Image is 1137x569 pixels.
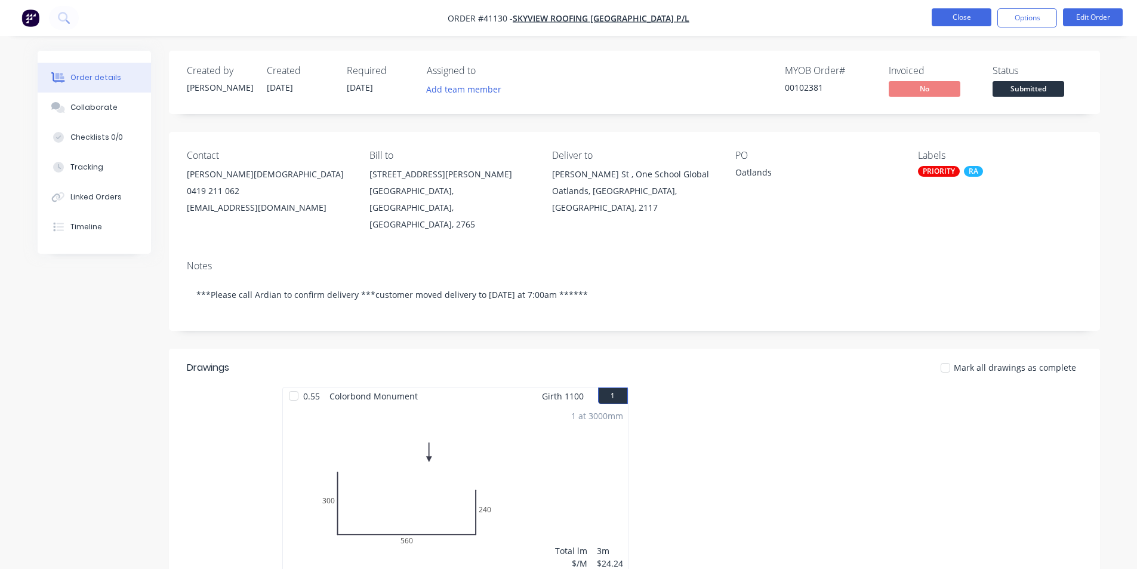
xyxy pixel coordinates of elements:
[70,132,123,143] div: Checklists 0/0
[187,183,350,199] div: 0419 211 062
[735,150,899,161] div: PO
[552,166,716,216] div: [PERSON_NAME] St , One School GlobalOatlands, [GEOGRAPHIC_DATA], [GEOGRAPHIC_DATA], 2117
[1063,8,1123,26] button: Edit Order
[38,182,151,212] button: Linked Orders
[785,81,874,94] div: 00102381
[513,13,689,24] a: SKYVIEW ROOFING [GEOGRAPHIC_DATA] P/L
[598,387,628,404] button: 1
[187,65,252,76] div: Created by
[347,82,373,93] span: [DATE]
[369,166,533,233] div: [STREET_ADDRESS][PERSON_NAME][GEOGRAPHIC_DATA], [GEOGRAPHIC_DATA], [GEOGRAPHIC_DATA], 2765
[38,212,151,242] button: Timeline
[889,81,960,96] span: No
[70,102,118,113] div: Collaborate
[267,82,293,93] span: [DATE]
[552,150,716,161] div: Deliver to
[70,222,102,232] div: Timeline
[369,183,533,233] div: [GEOGRAPHIC_DATA], [GEOGRAPHIC_DATA], [GEOGRAPHIC_DATA], 2765
[187,166,350,183] div: [PERSON_NAME][DEMOGRAPHIC_DATA]
[993,81,1064,99] button: Submitted
[21,9,39,27] img: Factory
[187,150,350,161] div: Contact
[369,150,533,161] div: Bill to
[427,65,546,76] div: Assigned to
[187,276,1082,313] div: ***Please call Ardian to confirm delivery ***customer moved delivery to [DATE] at 7:00am ******
[918,166,960,177] div: PRIORITY
[542,387,584,405] span: Girth 1100
[964,166,983,177] div: RA
[38,122,151,152] button: Checklists 0/0
[427,81,508,97] button: Add team member
[187,260,1082,272] div: Notes
[70,192,122,202] div: Linked Orders
[997,8,1057,27] button: Options
[38,152,151,182] button: Tracking
[993,81,1064,96] span: Submitted
[889,65,978,76] div: Invoiced
[347,65,412,76] div: Required
[785,65,874,76] div: MYOB Order #
[325,387,423,405] span: Colorbond Monument
[187,81,252,94] div: [PERSON_NAME]
[597,545,623,557] div: 3m
[552,166,716,183] div: [PERSON_NAME] St , One School Global
[555,545,587,557] div: Total lm
[70,72,121,83] div: Order details
[70,162,103,173] div: Tracking
[735,166,885,183] div: Oatlands
[298,387,325,405] span: 0.55
[369,166,533,183] div: [STREET_ADDRESS][PERSON_NAME]
[267,65,332,76] div: Created
[420,81,507,97] button: Add team member
[993,65,1082,76] div: Status
[38,63,151,93] button: Order details
[187,166,350,216] div: [PERSON_NAME][DEMOGRAPHIC_DATA]0419 211 062[EMAIL_ADDRESS][DOMAIN_NAME]
[187,361,229,375] div: Drawings
[552,183,716,216] div: Oatlands, [GEOGRAPHIC_DATA], [GEOGRAPHIC_DATA], 2117
[38,93,151,122] button: Collaborate
[448,13,513,24] span: Order #41130 -
[954,361,1076,374] span: Mark all drawings as complete
[187,199,350,216] div: [EMAIL_ADDRESS][DOMAIN_NAME]
[571,410,623,422] div: 1 at 3000mm
[932,8,991,26] button: Close
[918,150,1081,161] div: Labels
